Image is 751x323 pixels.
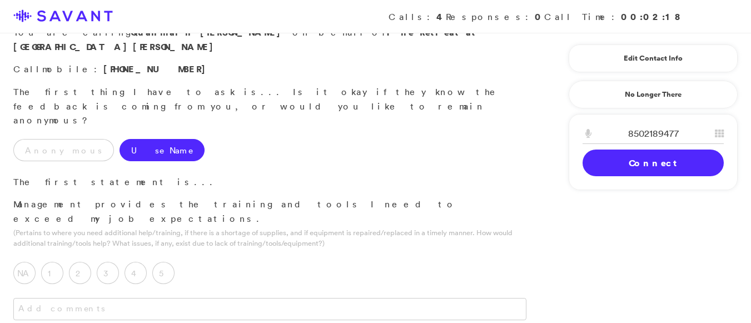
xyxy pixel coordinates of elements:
label: 3 [97,262,119,284]
p: Management provides the training and tools I need to exceed my job expectations. [13,197,526,226]
a: No Longer There [569,81,738,108]
p: The first statement is... [13,175,526,190]
label: 5 [152,262,175,284]
span: [PHONE_NUMBER] [103,63,211,75]
label: 4 [125,262,147,284]
a: Connect [583,150,724,176]
strong: 4 [436,11,446,23]
label: NA [13,262,36,284]
p: Call : [13,62,526,77]
strong: 0 [535,11,544,23]
strong: The Retreat at [GEOGRAPHIC_DATA][PERSON_NAME] [13,26,476,53]
p: You are calling on behalf of [13,26,526,54]
p: The first thing I have to ask is... Is it okay if they know the feedback is coming from you, or w... [13,85,526,128]
label: 2 [69,262,91,284]
label: 1 [41,262,63,284]
strong: 00:02:18 [621,11,682,23]
a: Edit Contact Info [583,49,724,67]
label: Use Name [120,139,205,161]
p: (Pertains to where you need additional help/training, if there is a shortage of supplies, and if ... [13,227,526,249]
span: mobile [42,63,94,74]
label: Anonymous [13,139,114,161]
